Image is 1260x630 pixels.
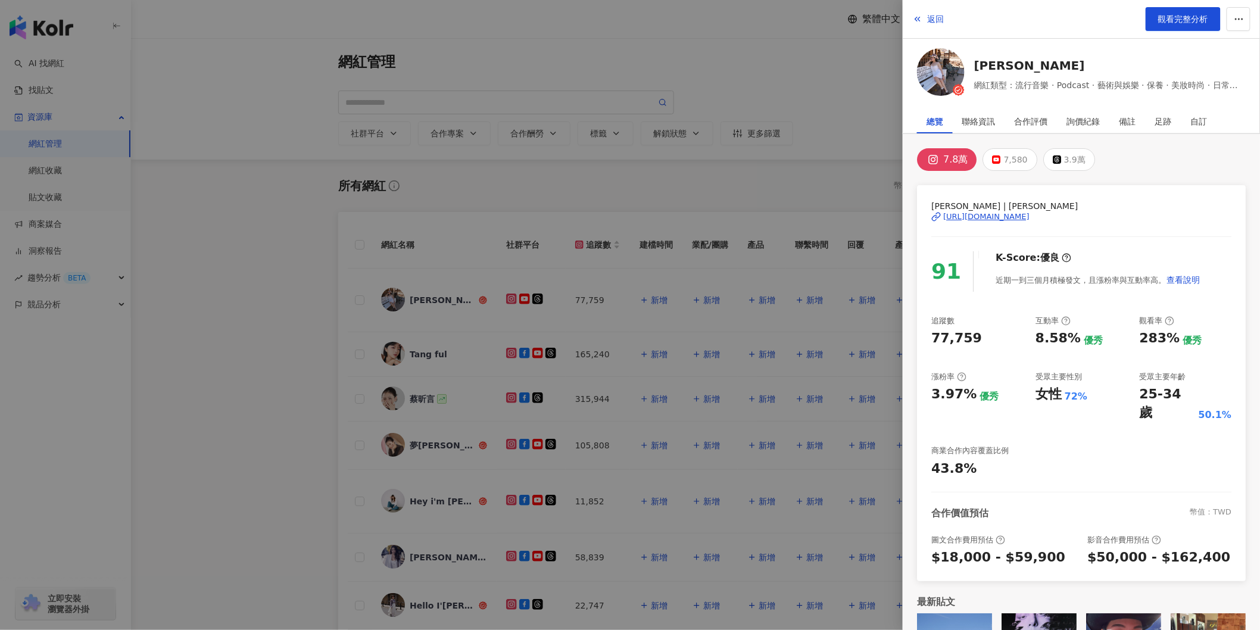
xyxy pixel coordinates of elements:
div: 互動率 [1036,316,1071,326]
div: 優秀 [1084,334,1103,347]
span: 查看說明 [1167,275,1200,285]
div: 自訂 [1191,110,1208,133]
div: 聯絡資訊 [962,110,996,133]
div: 8.58% [1036,329,1081,348]
div: 283% [1139,329,1180,348]
button: 返回 [912,7,944,31]
div: 圖文合作費用預估 [931,535,1005,545]
div: 43.8% [931,460,977,478]
div: $50,000 - $162,400 [1087,548,1230,567]
div: 最新貼文 [917,595,1246,609]
div: 72% [1065,390,1087,403]
div: 漲粉率 [931,372,966,382]
div: $18,000 - $59,900 [931,548,1065,567]
div: 幣值：TWD [1190,507,1231,520]
div: 總覽 [927,110,943,133]
div: 受眾主要年齡 [1139,372,1186,382]
span: [PERSON_NAME] | [PERSON_NAME] [931,199,1231,213]
button: 3.9萬 [1043,148,1095,171]
span: 網紅類型：流行音樂 · Podcast · 藝術與娛樂 · 保養 · 美妝時尚 · 日常話題 · 教育與學習 · 美食 · 命理占卜 · 穿搭 [974,79,1246,92]
div: 商業合作內容覆蓋比例 [931,445,1009,456]
div: 7,580 [1003,151,1027,168]
a: KOL Avatar [917,48,965,100]
div: 影音合作費用預估 [1087,535,1161,545]
span: 返回 [927,14,944,24]
div: 足跡 [1155,110,1172,133]
div: 追蹤數 [931,316,955,326]
div: 3.97% [931,385,977,404]
a: 觀看完整分析 [1146,7,1221,31]
span: 觀看完整分析 [1158,14,1208,24]
div: 優秀 [980,390,999,403]
button: 7,580 [983,148,1037,171]
div: 優秀 [1183,334,1202,347]
div: 91 [931,255,961,289]
button: 查看說明 [1166,268,1200,292]
div: 備註 [1119,110,1136,133]
img: KOL Avatar [917,48,965,96]
div: [URL][DOMAIN_NAME] [943,211,1030,222]
div: 25-34 歲 [1139,385,1195,422]
div: 合作評價 [1015,110,1048,133]
a: [URL][DOMAIN_NAME] [931,211,1231,222]
div: 50.1% [1198,408,1231,422]
button: 7.8萬 [917,148,977,171]
div: 女性 [1036,385,1062,404]
a: [PERSON_NAME] [974,57,1246,74]
div: 觀看率 [1139,316,1174,326]
div: 7.8萬 [943,151,968,168]
div: 詢價紀錄 [1067,110,1100,133]
div: 合作價值預估 [931,507,988,520]
div: 77,759 [931,329,982,348]
div: 優良 [1040,251,1059,264]
div: 受眾主要性別 [1036,372,1082,382]
div: K-Score : [996,251,1071,264]
div: 近期一到三個月積極發文，且漲粉率與互動率高。 [996,268,1200,292]
div: 3.9萬 [1064,151,1086,168]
